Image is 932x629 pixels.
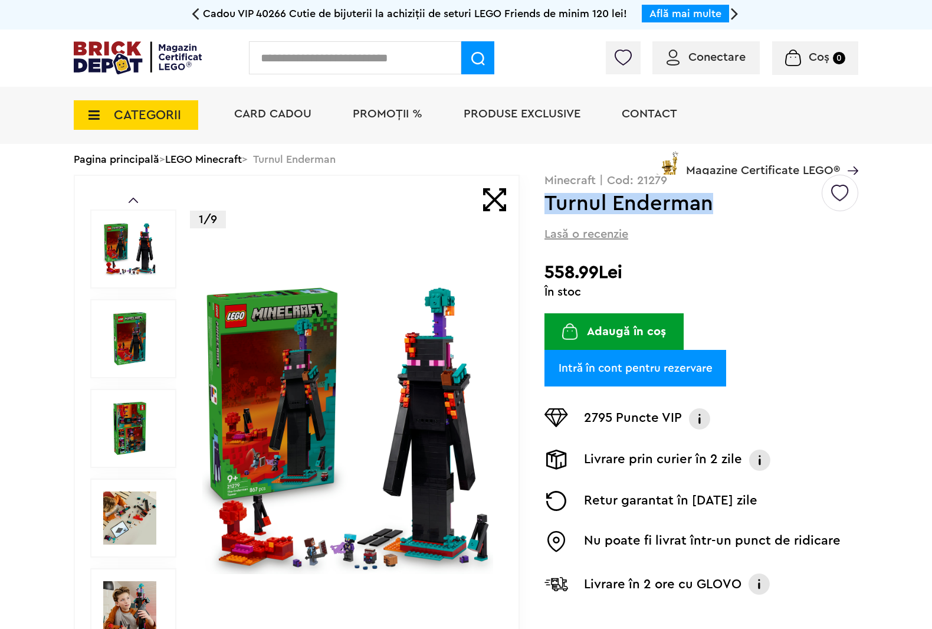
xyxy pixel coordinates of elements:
small: 0 [833,52,845,64]
a: Magazine Certificate LEGO® [840,149,858,161]
img: Turnul Enderman [103,222,156,276]
a: Conectare [667,51,746,63]
a: Contact [622,108,677,120]
img: Turnul Enderman LEGO 21279 [103,402,156,455]
span: Magazine Certificate LEGO® [686,149,840,176]
img: Info VIP [688,408,711,430]
img: Returnare [544,491,568,511]
span: Cadou VIP 40266 Cutie de bijuterii la achiziții de seturi LEGO Friends de minim 120 lei! [203,8,627,19]
p: Retur garantat în [DATE] zile [584,491,757,511]
img: Livrare [544,450,568,470]
img: Turnul Enderman [103,312,156,365]
p: Livrare prin curier în 2 zile [584,450,742,471]
button: Adaugă în coș [544,313,684,350]
p: Livrare în 2 ore cu GLOVO [584,575,741,594]
img: Info livrare cu GLOVO [747,572,771,596]
a: Prev [129,198,138,203]
img: Easybox [544,531,568,552]
img: Info livrare prin curier [748,450,772,471]
a: Află mai multe [649,8,721,19]
img: Turnul Enderman [202,283,493,574]
div: În stoc [544,286,858,298]
a: Card Cadou [234,108,311,120]
img: Puncte VIP [544,408,568,427]
img: Livrare Glovo [544,576,568,591]
a: Produse exclusive [464,108,580,120]
img: Seturi Lego Turnul Enderman [103,492,156,545]
a: Intră în cont pentru rezervare [544,350,726,386]
p: Minecraft | Cod: 21279 [544,175,858,186]
p: 2795 Puncte VIP [584,408,682,430]
p: 1/9 [190,211,226,228]
p: Nu poate fi livrat într-un punct de ridicare [584,531,841,552]
h1: Turnul Enderman [544,193,820,214]
span: Coș [809,51,829,63]
a: PROMOȚII % [353,108,422,120]
span: Conectare [688,51,746,63]
span: Lasă o recenzie [544,226,628,243]
span: CATEGORII [114,109,181,122]
h2: 558.99Lei [544,262,858,283]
